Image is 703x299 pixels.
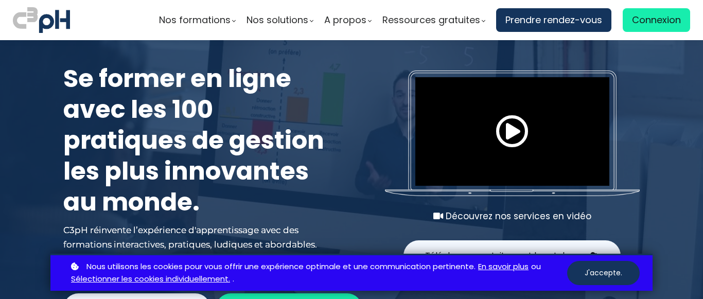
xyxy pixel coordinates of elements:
span: Ressources gratuites [382,12,480,28]
h1: Se former en ligne avec les 100 pratiques de gestion les plus innovantes au monde. [63,63,331,218]
span: A propos [324,12,366,28]
button: Télécharger gratuitement le catalogue [403,240,621,271]
span: Nos solutions [247,12,308,28]
div: C3pH réinvente l’expérience d'apprentissage avec des formations interactives, pratiques, ludiques... [63,223,331,280]
div: Découvrez nos services en vidéo [385,209,640,223]
a: En savoir plus [478,260,529,273]
span: Télécharger gratuitement le catalogue [425,249,585,262]
span: Connexion [632,12,681,28]
span: Nous utilisons les cookies pour vous offrir une expérience optimale et une communication pertinente. [86,260,476,273]
a: Sélectionner les cookies individuellement. [71,273,230,286]
a: Connexion [623,8,690,32]
button: J'accepte. [567,261,640,285]
span: Nos formations [159,12,231,28]
a: Prendre rendez-vous [496,8,611,32]
span: Prendre rendez-vous [505,12,602,28]
img: logo C3PH [13,5,70,35]
p: ou . [68,260,567,286]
